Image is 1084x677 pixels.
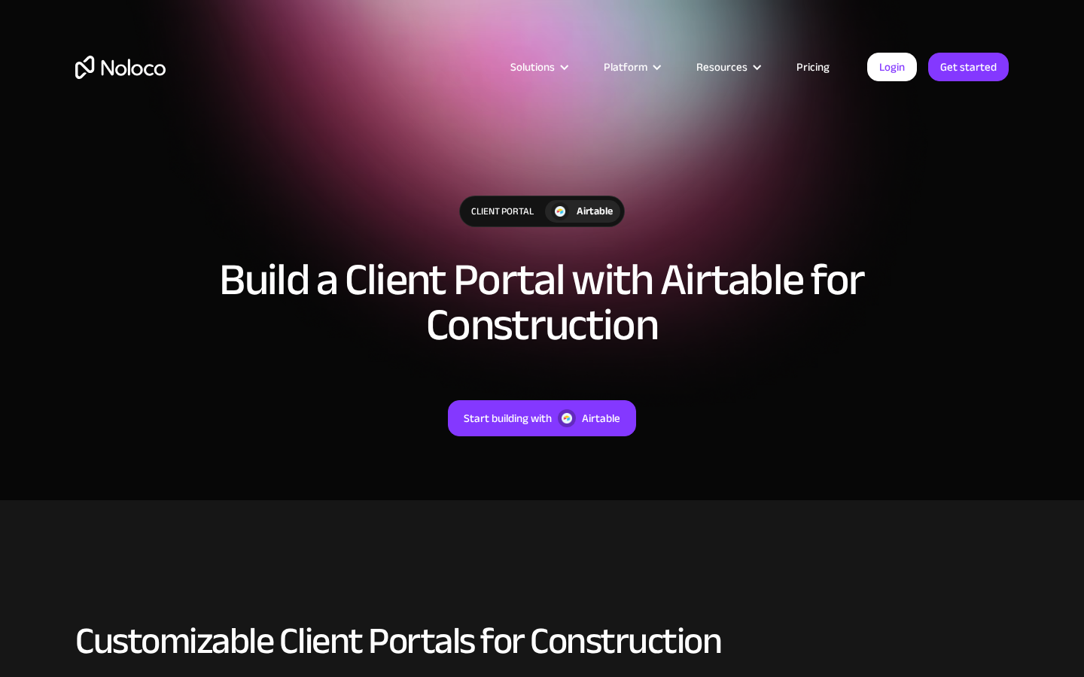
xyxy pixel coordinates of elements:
div: Solutions [510,57,555,77]
div: Platform [585,57,677,77]
div: Start building with [464,408,552,428]
a: Pricing [778,57,848,77]
div: Airtable [582,408,620,428]
div: Resources [677,57,778,77]
a: home [75,56,166,79]
div: Resources [696,57,748,77]
div: Client Portal [460,196,545,226]
a: Login [867,53,917,81]
h2: Customizable Client Portals for Construction [75,621,1009,661]
div: Airtable [577,203,613,220]
a: Start building withAirtable [448,400,636,436]
div: Platform [604,57,647,77]
h1: Build a Client Portal with Airtable for Construction [203,257,881,348]
a: Get started [928,53,1009,81]
div: Solutions [492,57,585,77]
